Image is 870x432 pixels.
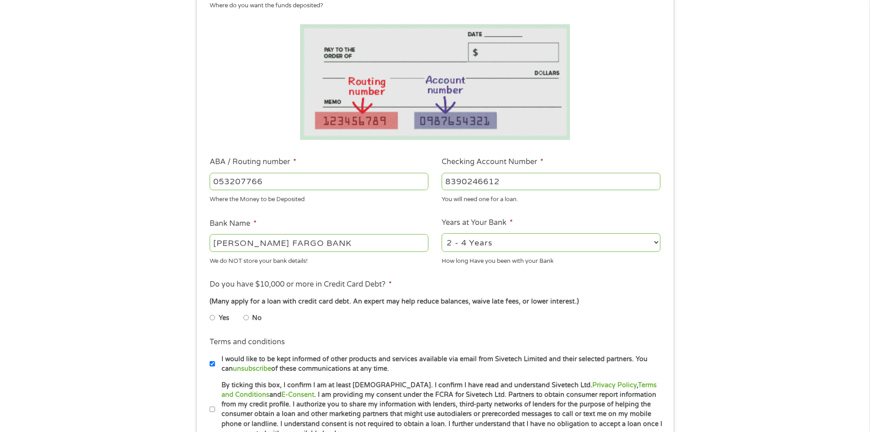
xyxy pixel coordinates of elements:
[442,253,660,266] div: How long Have you been with your Bank
[210,157,296,167] label: ABA / Routing number
[210,219,257,229] label: Bank Name
[300,24,570,140] img: Routing number location
[210,173,428,190] input: 263177916
[210,337,285,347] label: Terms and conditions
[221,381,657,399] a: Terms and Conditions
[219,313,229,323] label: Yes
[442,218,513,228] label: Years at Your Bank
[210,280,392,289] label: Do you have $10,000 or more in Credit Card Debt?
[210,1,654,11] div: Where do you want the funds deposited?
[252,313,262,323] label: No
[281,391,314,399] a: E-Consent
[210,192,428,204] div: Where the Money to be Deposited
[442,157,543,167] label: Checking Account Number
[592,381,637,389] a: Privacy Policy
[442,192,660,204] div: You will need one for a loan.
[442,173,660,190] input: 345634636
[215,354,663,374] label: I would like to be kept informed of other products and services available via email from Sivetech...
[210,297,660,307] div: (Many apply for a loan with credit card debt. An expert may help reduce balances, waive late fees...
[210,253,428,266] div: We do NOT store your bank details!
[233,365,271,373] a: unsubscribe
